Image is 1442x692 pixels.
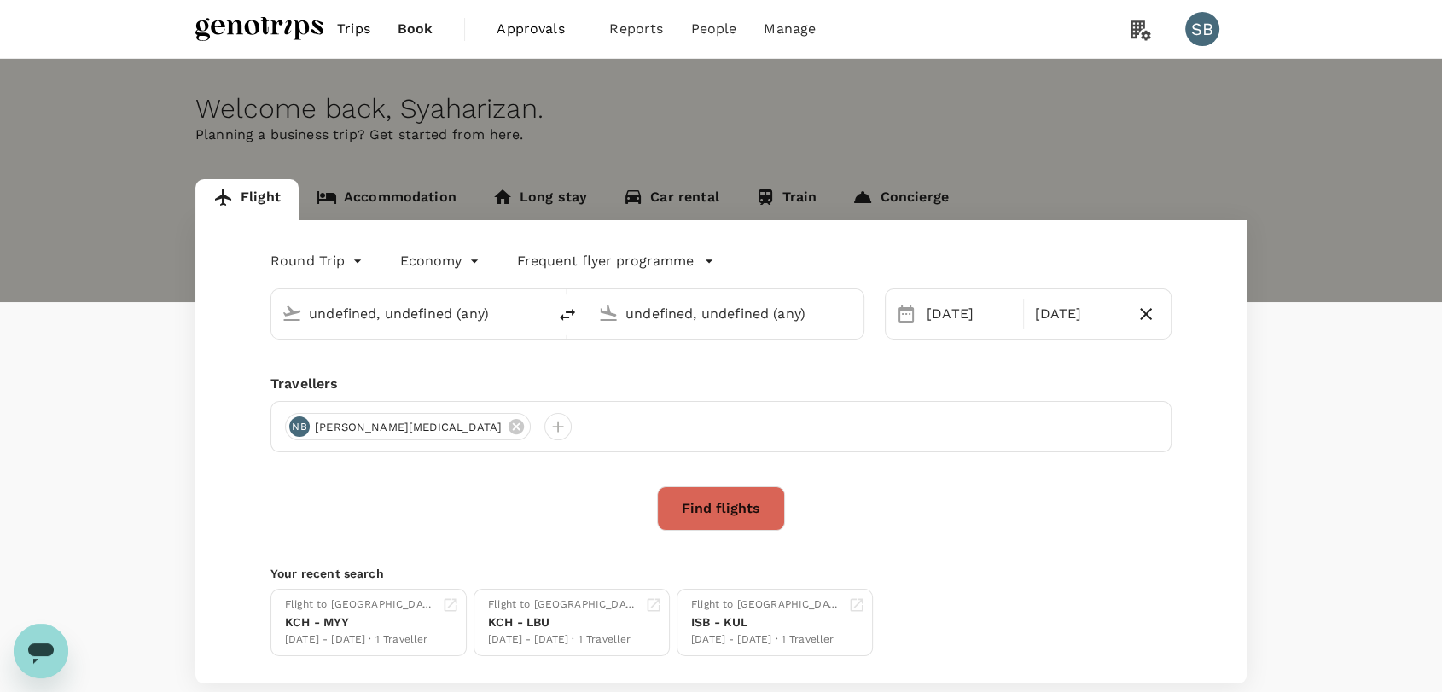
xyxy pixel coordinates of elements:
div: [DATE] - [DATE] · 1 Traveller [691,631,841,648]
div: SB [1185,12,1219,46]
div: ISB - KUL [691,613,841,631]
div: NB[PERSON_NAME][MEDICAL_DATA] [285,413,531,440]
div: KCH - LBU [488,613,638,631]
iframe: Button to launch messaging window [14,624,68,678]
a: Long stay [474,179,605,220]
img: Genotrips - ALL [195,10,323,48]
div: Welcome back , Syaharizan . [195,93,1247,125]
span: People [690,19,736,39]
a: Accommodation [299,179,474,220]
button: Find flights [657,486,785,531]
button: Open [852,311,855,315]
p: Planning a business trip? Get started from here. [195,125,1247,145]
div: [DATE] - [DATE] · 1 Traveller [285,631,435,648]
a: Concierge [834,179,966,220]
span: Approvals [497,19,582,39]
span: Book [398,19,433,39]
div: Flight to [GEOGRAPHIC_DATA] [488,596,638,613]
div: NB [289,416,310,437]
div: KCH - MYY [285,613,435,631]
span: Reports [609,19,663,39]
div: Travellers [270,374,1172,394]
a: Flight [195,179,299,220]
span: [PERSON_NAME][MEDICAL_DATA] [305,419,512,436]
span: Manage [764,19,816,39]
a: Car rental [605,179,737,220]
p: Frequent flyer programme [517,251,694,271]
a: Train [737,179,835,220]
div: Round Trip [270,247,366,275]
div: Flight to [GEOGRAPHIC_DATA] [691,596,841,613]
div: [DATE] [1027,297,1127,331]
input: Going to [625,300,828,327]
div: [DATE] [920,297,1020,331]
div: Economy [400,247,483,275]
span: Trips [337,19,370,39]
button: Open [535,311,538,315]
button: Frequent flyer programme [517,251,714,271]
p: Your recent search [270,565,1172,582]
input: Depart from [309,300,511,327]
button: delete [547,294,588,335]
div: [DATE] - [DATE] · 1 Traveller [488,631,638,648]
div: Flight to [GEOGRAPHIC_DATA] [285,596,435,613]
